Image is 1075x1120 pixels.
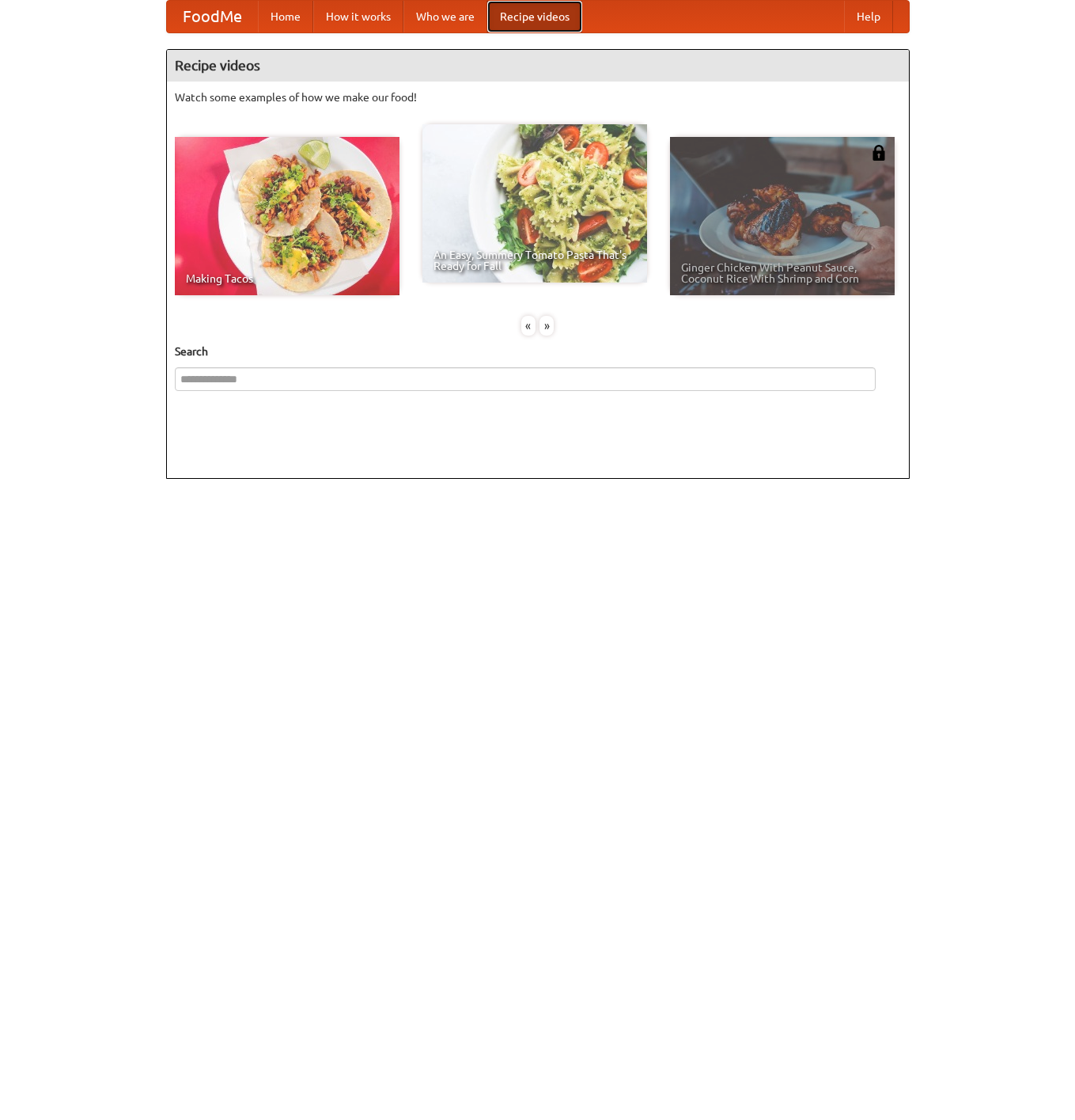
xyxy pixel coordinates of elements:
div: « [521,316,536,336]
span: Making Tacos [186,273,388,284]
a: Help [844,1,893,32]
a: An Easy, Summery Tomato Pasta That's Ready for Fall [422,124,647,283]
a: Home [258,1,313,32]
a: Who we are [403,1,487,32]
span: An Easy, Summery Tomato Pasta That's Ready for Fall [433,249,636,271]
a: Making Tacos [175,137,399,295]
h4: Recipe videos [167,50,909,82]
img: 483408.png [871,145,887,161]
a: Recipe videos [487,1,582,32]
div: » [539,316,554,336]
p: Watch some examples of how we make our food! [175,89,901,105]
h5: Search [175,344,901,359]
a: How it works [313,1,403,32]
a: FoodMe [167,1,258,32]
